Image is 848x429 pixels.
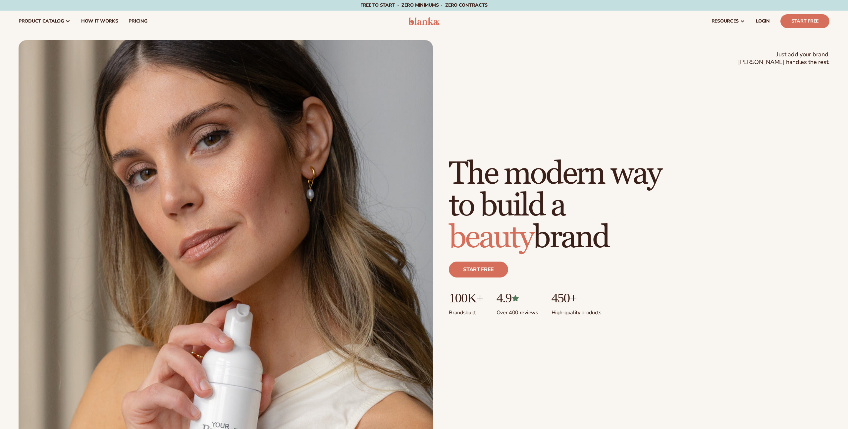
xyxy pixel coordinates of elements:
[360,2,488,8] span: Free to start · ZERO minimums · ZERO contracts
[81,19,118,24] span: How It Works
[449,218,533,257] span: beauty
[712,19,739,24] span: resources
[449,262,508,277] a: Start free
[129,19,147,24] span: pricing
[756,19,770,24] span: LOGIN
[706,11,751,32] a: resources
[13,11,76,32] a: product catalog
[19,19,64,24] span: product catalog
[76,11,124,32] a: How It Works
[497,291,538,305] p: 4.9
[408,17,440,25] img: logo
[123,11,152,32] a: pricing
[552,291,602,305] p: 450+
[449,291,483,305] p: 100K+
[449,158,661,254] h1: The modern way to build a brand
[751,11,775,32] a: LOGIN
[497,305,538,316] p: Over 400 reviews
[552,305,602,316] p: High-quality products
[780,14,829,28] a: Start Free
[449,305,483,316] p: Brands built
[738,51,829,66] span: Just add your brand. [PERSON_NAME] handles the rest.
